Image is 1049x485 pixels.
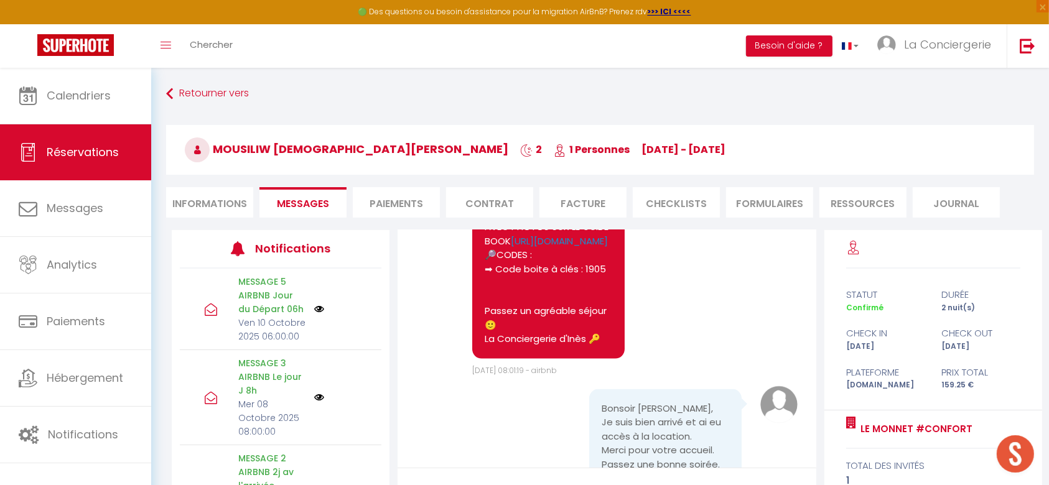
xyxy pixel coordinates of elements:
[47,370,123,386] span: Hébergement
[760,386,798,423] img: avatar.png
[746,35,832,57] button: Besoin d'aide ?
[48,427,118,442] span: Notifications
[838,326,933,341] div: check in
[633,187,720,218] li: CHECKLISTS
[856,422,972,436] a: Le Monnet #Confort
[877,35,896,54] img: ...
[166,187,253,218] li: Informations
[819,187,907,218] li: Ressources
[997,435,1034,473] div: Ouvrir le chat
[520,142,542,157] span: 2
[47,200,103,216] span: Messages
[838,379,933,391] div: [DOMAIN_NAME]
[314,392,324,402] img: NO IMAGE
[846,302,883,313] span: Confirmé
[904,37,991,52] span: La Conciergerie
[238,397,306,438] p: Mer 08 Octobre 2025 08:00:00
[238,356,306,397] p: MESSAGE 3 AIRBNB Le jour J 8h
[933,326,1028,341] div: check out
[47,144,119,160] span: Réservations
[166,83,1034,105] a: Retourner vers
[37,34,114,56] img: Super Booking
[846,458,1020,473] div: total des invités
[190,38,233,51] span: Chercher
[539,187,627,218] li: Facture
[933,379,1028,391] div: 159.25 €
[47,88,111,103] span: Calendriers
[47,257,97,272] span: Analytics
[180,24,242,68] a: Chercher
[314,304,324,314] img: NO IMAGE
[933,287,1028,302] div: durée
[185,141,508,157] span: Mousiliw [DEMOGRAPHIC_DATA][PERSON_NAME]
[47,313,105,329] span: Paiements
[277,196,329,211] span: Messages
[913,187,1000,218] li: Journal
[868,24,1007,68] a: ... La Conciergerie
[255,234,339,262] h3: Notifications
[726,187,813,218] li: FORMULAIRES
[1020,38,1035,53] img: logout
[933,341,1028,353] div: [DATE]
[353,187,440,218] li: Paiements
[641,142,725,157] span: [DATE] - [DATE]
[933,365,1028,380] div: Prix total
[838,365,933,380] div: Plateforme
[554,142,630,157] span: 1 Personnes
[648,6,691,17] a: >>> ICI <<<<
[472,365,557,376] span: [DATE] 08:01:19 - airbnb
[838,287,933,302] div: statut
[238,316,306,343] p: Ven 10 Octobre 2025 06:00:00
[446,187,533,218] li: Contrat
[238,275,306,316] p: MESSAGE 5 AIRBNB Jour du Départ 06h
[933,302,1028,314] div: 2 nuit(s)
[838,341,933,353] div: [DATE]
[511,234,608,247] a: [URL][DOMAIN_NAME]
